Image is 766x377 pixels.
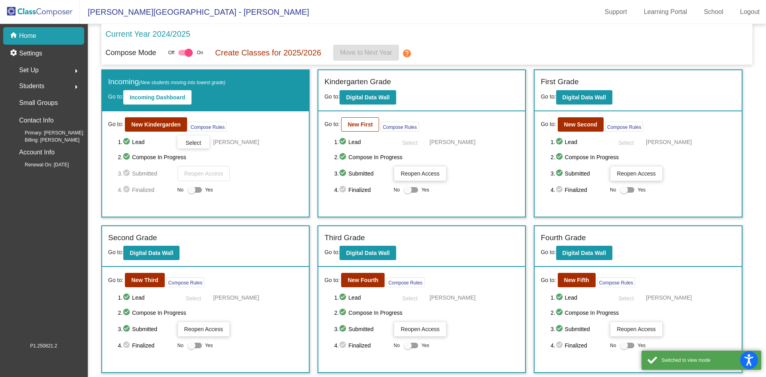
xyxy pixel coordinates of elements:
[108,93,123,100] span: Go to:
[541,76,578,88] label: First Grade
[213,138,259,146] span: [PERSON_NAME]
[178,186,184,193] span: No
[205,185,213,195] span: Yes
[324,276,340,284] span: Go to:
[339,293,348,302] mat-icon: check_circle
[334,137,390,147] span: 1. Lead
[541,249,556,255] span: Go to:
[646,294,692,302] span: [PERSON_NAME]
[186,295,201,302] span: Select
[118,185,173,195] span: 4. Finalized
[108,76,225,88] label: Incoming
[122,185,132,195] mat-icon: check_circle
[394,136,426,148] button: Select
[118,152,303,162] span: 2. Compose In Progress
[19,49,42,58] p: Settings
[421,341,429,350] span: Yes
[131,121,181,128] b: New Kindergarden
[19,81,44,92] span: Students
[12,129,83,136] span: Primary: [PERSON_NAME]
[339,341,348,350] mat-icon: check_circle
[205,341,213,350] span: Yes
[610,166,662,181] button: Reopen Access
[80,6,309,18] span: [PERSON_NAME][GEOGRAPHIC_DATA] - [PERSON_NAME]
[401,170,439,177] span: Reopen Access
[402,49,412,58] mat-icon: help
[341,117,379,132] button: New First
[555,137,565,147] mat-icon: check_circle
[118,324,173,334] span: 3. Submitted
[347,121,373,128] b: New First
[108,120,123,128] span: Go to:
[122,308,132,318] mat-icon: check_circle
[421,185,429,195] span: Yes
[339,137,348,147] mat-icon: check_circle
[123,90,191,105] button: Incoming Dashboard
[541,232,586,244] label: Fourth Grade
[563,94,606,101] b: Digital Data Wall
[118,341,173,350] span: 4. Finalized
[118,293,173,302] span: 1. Lead
[108,276,123,284] span: Go to:
[122,169,132,178] mat-icon: check_circle
[697,6,730,18] a: School
[734,6,766,18] a: Logout
[341,273,385,287] button: New Fourth
[555,324,565,334] mat-icon: check_circle
[334,152,519,162] span: 2. Compose In Progress
[118,137,173,147] span: 1. Lead
[558,117,604,132] button: New Second
[394,342,400,349] span: No
[605,122,643,132] button: Compose Rules
[381,122,419,132] button: Compose Rules
[105,28,190,40] p: Current Year 2024/2025
[334,341,390,350] span: 4. Finalized
[334,324,390,334] span: 3. Submitted
[339,169,348,178] mat-icon: check_circle
[555,341,565,350] mat-icon: check_circle
[618,295,634,302] span: Select
[118,169,173,178] span: 3. Submitted
[430,294,476,302] span: [PERSON_NAME]
[71,82,81,92] mat-icon: arrow_right
[638,185,646,195] span: Yes
[324,232,365,244] label: Third Grade
[10,49,19,58] mat-icon: settings
[184,326,223,332] span: Reopen Access
[213,294,259,302] span: [PERSON_NAME]
[340,246,396,260] button: Digital Data Wall
[551,341,606,350] span: 4. Finalized
[394,186,400,193] span: No
[646,138,692,146] span: [PERSON_NAME]
[541,276,556,284] span: Go to:
[168,49,174,56] span: Off
[340,90,396,105] button: Digital Data Wall
[334,185,390,195] span: 4. Finalized
[184,170,223,177] span: Reopen Access
[186,140,201,146] span: Select
[617,170,655,177] span: Reopen Access
[597,277,635,287] button: Compose Rules
[402,140,417,146] span: Select
[610,291,642,304] button: Select
[558,273,596,287] button: New Fifth
[324,249,340,255] span: Go to:
[178,166,230,181] button: Reopen Access
[618,140,634,146] span: Select
[347,277,378,283] b: New Fourth
[401,326,439,332] span: Reopen Access
[610,322,662,337] button: Reopen Access
[139,80,225,85] span: (New students moving into lowest grade)
[555,169,565,178] mat-icon: check_circle
[122,137,132,147] mat-icon: check_circle
[178,136,209,148] button: Select
[19,147,55,158] p: Account Info
[551,169,606,178] span: 3. Submitted
[661,357,755,364] div: Switched to view mode
[197,49,203,56] span: On
[122,293,132,302] mat-icon: check_circle
[394,291,426,304] button: Select
[122,324,132,334] mat-icon: check_circle
[71,66,81,76] mat-icon: arrow_right
[10,31,19,41] mat-icon: home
